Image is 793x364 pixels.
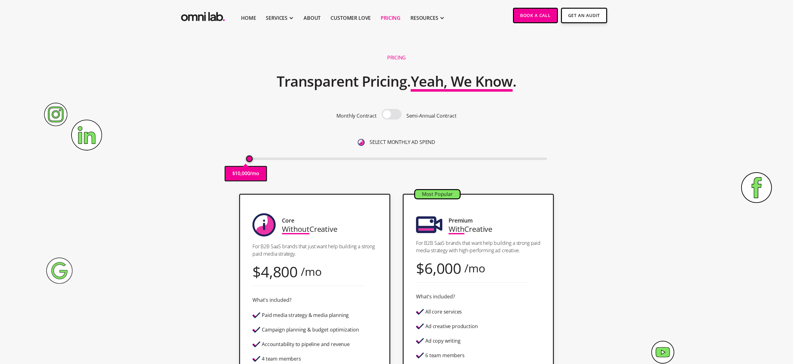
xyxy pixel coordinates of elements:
p: SELECT MONTHLY AD SPEND [370,138,435,146]
div: Paid media strategy & media planning [262,313,349,318]
div: RESOURCES [410,14,438,22]
div: /mo [464,264,485,272]
h1: Pricing [387,54,406,61]
div: 6 team members [425,353,465,358]
div: All core services [425,309,462,314]
a: Book a Call [513,8,558,23]
div: Ad creative production [425,324,478,329]
a: Customer Love [331,14,371,22]
div: Campaign planning & budget optimization [262,327,359,332]
div: What's included? [416,292,455,301]
a: About [304,14,321,22]
span: With [449,224,464,234]
p: /mo [250,169,259,178]
p: For B2B SaaS brands that want help building a strong paid media strategy with high-performing ad ... [416,239,541,254]
div: Core [282,216,294,225]
div: Premium [449,216,473,225]
p: Semi-Annual Contract [406,112,457,120]
div: 6,000 [424,264,461,272]
div: Creative [282,225,337,233]
div: /mo [301,267,322,276]
div: Most Popular [415,190,460,198]
div: 4 team members [262,356,301,362]
h2: Transparent Pricing. . [277,69,516,94]
div: Accountability to pipeline and revenue [262,342,350,347]
a: Home [241,14,256,22]
div: SERVICES [266,14,287,22]
a: home [180,8,226,23]
div: 4,800 [261,267,298,276]
a: Pricing [381,14,401,22]
div: Creative [449,225,492,233]
p: For B2B SaaS brands that just want help building a strong paid media strategy. [252,243,377,258]
p: 10,000 [235,169,250,178]
img: 6410812402e99d19b372aa32_omni-nav-info.svg [358,139,365,146]
span: Yeah, We Know [411,71,513,91]
img: Omni Lab: B2B SaaS Demand Generation Agency [180,8,226,23]
div: Ad copy writing [425,338,461,344]
div: $ [416,264,424,272]
div: What's included? [252,296,291,304]
div: $ [252,267,261,276]
a: Get An Audit [561,8,607,23]
p: $ [232,169,235,178]
iframe: Chat Widget [682,292,793,364]
p: Monthly Contract [336,112,376,120]
span: Without [282,224,309,234]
